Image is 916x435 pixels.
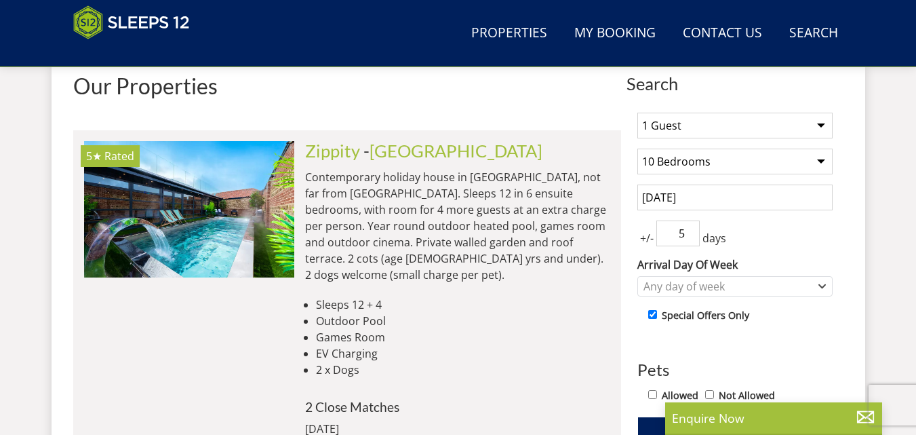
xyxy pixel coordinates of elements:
a: Properties [466,18,553,49]
span: - [363,140,542,161]
p: Contemporary holiday house in [GEOGRAPHIC_DATA], not far from [GEOGRAPHIC_DATA]. Sleeps 12 in 6 e... [305,169,610,283]
a: [GEOGRAPHIC_DATA] [370,140,542,161]
li: Sleeps 12 + 4 [316,297,610,313]
p: Enquire Now [672,409,875,427]
label: Not Allowed [719,388,775,403]
a: 5★ Rated [84,141,294,277]
label: Arrival Day Of Week [637,257,833,273]
img: Sleeps 12 [73,5,190,39]
a: Zippity [305,140,360,161]
div: Any day of week [640,279,816,294]
a: Search [784,18,843,49]
li: 2 x Dogs [316,362,610,378]
input: Arrival Date [637,185,833,210]
li: Games Room [316,329,610,345]
span: days [700,230,729,246]
label: Allowed [662,388,698,403]
a: My Booking [569,18,661,49]
span: Zippity has a 5 star rating under the Quality in Tourism Scheme [86,149,102,164]
div: Combobox [637,276,833,297]
li: EV Charging [316,345,610,362]
h4: 2 Close Matches [305,400,610,414]
h1: Our Properties [73,74,621,98]
iframe: Customer reviews powered by Trustpilot [66,48,209,59]
label: Special Offers Only [662,308,749,323]
a: Contact Us [677,18,768,49]
span: +/- [637,230,656,246]
h3: Pets [637,361,833,379]
span: Rated [104,149,134,164]
li: Outdoor Pool [316,313,610,329]
span: Search [626,74,843,93]
img: zippity-holiday-home-wiltshire-sleeps-12-hot-tub.original.jpg [84,141,294,277]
